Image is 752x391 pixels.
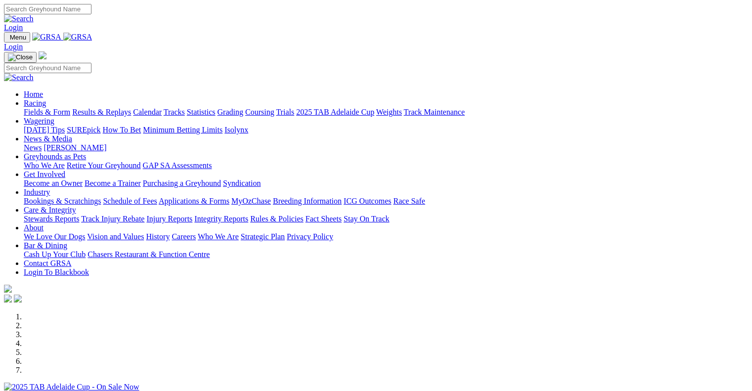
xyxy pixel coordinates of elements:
button: Toggle navigation [4,32,30,43]
div: Wagering [24,126,748,134]
a: Greyhounds as Pets [24,152,86,161]
a: Bookings & Scratchings [24,197,101,205]
a: Race Safe [393,197,425,205]
img: logo-grsa-white.png [39,51,46,59]
a: How To Bet [103,126,141,134]
a: Who We Are [198,232,239,241]
a: Syndication [223,179,261,187]
a: Isolynx [224,126,248,134]
a: Get Involved [24,170,65,178]
a: [PERSON_NAME] [44,143,106,152]
a: [DATE] Tips [24,126,65,134]
a: Stay On Track [344,215,389,223]
a: Bar & Dining [24,241,67,250]
a: Grading [218,108,243,116]
a: Integrity Reports [194,215,248,223]
a: Fields & Form [24,108,70,116]
a: Contact GRSA [24,259,71,267]
a: Breeding Information [273,197,342,205]
div: Industry [24,197,748,206]
a: Track Maintenance [404,108,465,116]
div: News & Media [24,143,748,152]
a: Applications & Forms [159,197,229,205]
a: Fact Sheets [306,215,342,223]
a: Rules & Policies [250,215,304,223]
a: Become an Owner [24,179,83,187]
img: twitter.svg [14,295,22,303]
img: logo-grsa-white.png [4,285,12,293]
span: Menu [10,34,26,41]
a: Who We Are [24,161,65,170]
div: Greyhounds as Pets [24,161,748,170]
button: Toggle navigation [4,52,37,63]
a: Login To Blackbook [24,268,89,276]
a: Careers [172,232,196,241]
a: News [24,143,42,152]
a: Retire Your Greyhound [67,161,141,170]
img: facebook.svg [4,295,12,303]
a: Industry [24,188,50,196]
a: Vision and Values [87,232,144,241]
a: Tracks [164,108,185,116]
a: Results & Replays [72,108,131,116]
div: About [24,232,748,241]
a: 2025 TAB Adelaide Cup [296,108,374,116]
a: Become a Trainer [85,179,141,187]
input: Search [4,63,91,73]
img: GRSA [63,33,92,42]
a: Weights [376,108,402,116]
a: Coursing [245,108,274,116]
a: Wagering [24,117,54,125]
img: Close [8,53,33,61]
a: Schedule of Fees [103,197,157,205]
a: Care & Integrity [24,206,76,214]
a: We Love Our Dogs [24,232,85,241]
input: Search [4,4,91,14]
a: ICG Outcomes [344,197,391,205]
a: Strategic Plan [241,232,285,241]
a: Trials [276,108,294,116]
a: Minimum Betting Limits [143,126,222,134]
a: SUREpick [67,126,100,134]
img: Search [4,73,34,82]
a: News & Media [24,134,72,143]
a: Statistics [187,108,216,116]
a: Calendar [133,108,162,116]
a: Injury Reports [146,215,192,223]
a: MyOzChase [231,197,271,205]
a: GAP SA Assessments [143,161,212,170]
a: Login [4,43,23,51]
a: Racing [24,99,46,107]
a: Chasers Restaurant & Function Centre [88,250,210,259]
div: Care & Integrity [24,215,748,223]
a: History [146,232,170,241]
a: Privacy Policy [287,232,333,241]
div: Bar & Dining [24,250,748,259]
img: GRSA [32,33,61,42]
a: Purchasing a Greyhound [143,179,221,187]
div: Get Involved [24,179,748,188]
a: Stewards Reports [24,215,79,223]
div: Racing [24,108,748,117]
a: About [24,223,44,232]
a: Track Injury Rebate [81,215,144,223]
a: Login [4,23,23,32]
a: Home [24,90,43,98]
img: Search [4,14,34,23]
a: Cash Up Your Club [24,250,86,259]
